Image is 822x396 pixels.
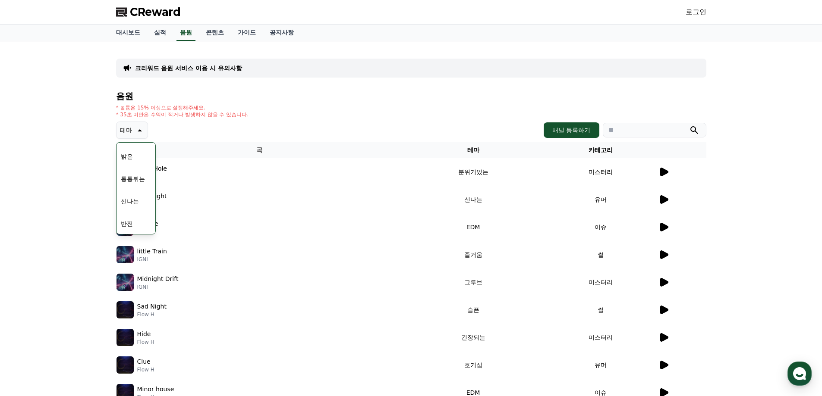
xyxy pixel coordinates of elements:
[116,104,249,111] p: * 볼륨은 15% 이상으로 설정해주세요.
[120,124,132,136] p: 테마
[137,192,167,201] p: Moonlight
[137,385,174,394] p: Minor house
[403,351,544,379] td: 호기심
[403,324,544,351] td: 긴장되는
[544,122,599,138] button: 채널 등록하기
[544,186,658,213] td: 유머
[135,64,242,72] a: 크리워드 음원 서비스 이용 시 유의사항
[137,330,151,339] p: Hide
[544,213,658,241] td: 이슈
[403,241,544,268] td: 즐거움
[403,213,544,241] td: EDM
[117,169,148,188] button: 통통튀는
[57,273,111,295] a: 대화
[117,192,142,211] button: 신나는
[117,214,136,233] button: 반전
[3,273,57,295] a: 홈
[116,142,403,158] th: 곡
[79,287,89,293] span: 대화
[199,25,231,41] a: 콘텐츠
[137,247,167,256] p: little Train
[137,339,154,346] p: Flow H
[116,91,706,101] h4: 음원
[403,268,544,296] td: 그루브
[137,274,179,284] p: Midnight Drift
[686,7,706,17] a: 로그인
[117,329,134,346] img: music
[133,286,144,293] span: 설정
[544,324,658,351] td: 미스터리
[137,302,167,311] p: Sad Night
[137,366,154,373] p: Flow H
[117,147,136,166] button: 밝은
[403,296,544,324] td: 슬픈
[116,111,249,118] p: * 35초 미만은 수익이 적거나 발생하지 않을 수 있습니다.
[137,357,151,366] p: Clue
[130,5,181,19] span: CReward
[544,158,658,186] td: 미스터리
[403,158,544,186] td: 분위기있는
[403,142,544,158] th: 테마
[403,186,544,213] td: 신나는
[109,25,147,41] a: 대시보드
[27,286,32,293] span: 홈
[176,25,195,41] a: 음원
[231,25,263,41] a: 가이드
[544,268,658,296] td: 미스터리
[117,246,134,263] img: music
[116,5,181,19] a: CReward
[263,25,301,41] a: 공지사항
[544,142,658,158] th: 카테고리
[137,256,167,263] p: IGNI
[117,301,134,318] img: music
[137,284,179,290] p: IGNI
[137,311,167,318] p: Flow H
[544,241,658,268] td: 썰
[117,356,134,374] img: music
[147,25,173,41] a: 실적
[117,274,134,291] img: music
[544,296,658,324] td: 썰
[111,273,166,295] a: 설정
[116,122,148,139] button: 테마
[544,351,658,379] td: 유머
